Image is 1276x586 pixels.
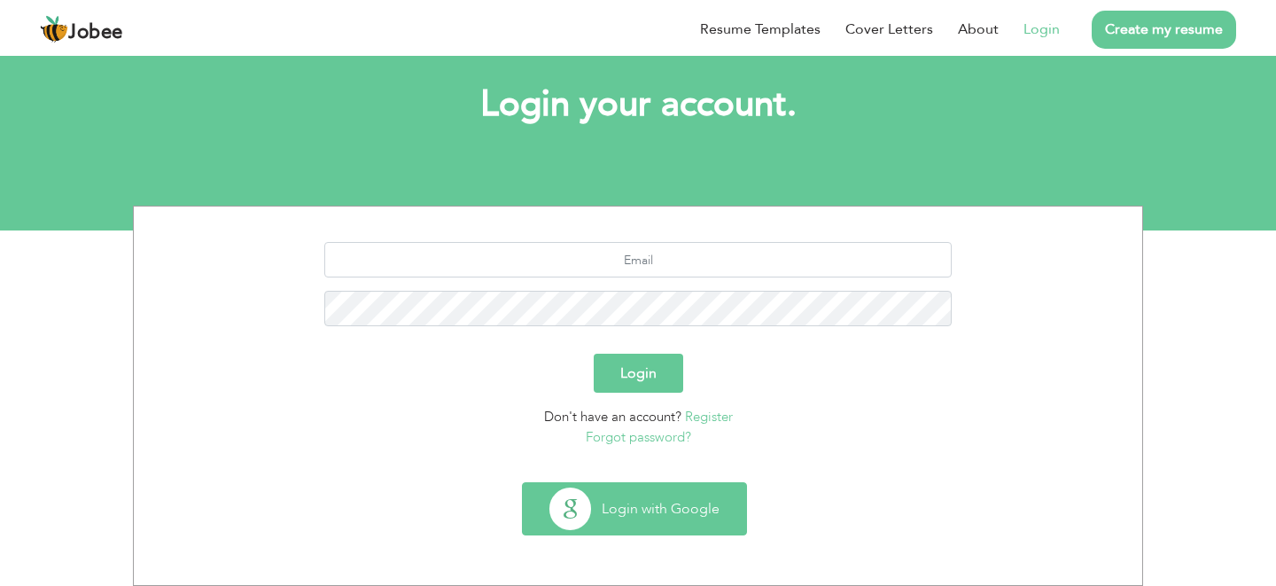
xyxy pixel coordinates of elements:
[544,408,681,426] span: Don't have an account?
[594,354,683,393] button: Login
[685,408,733,426] a: Register
[845,19,933,40] a: Cover Letters
[40,15,123,43] a: Jobee
[1023,19,1060,40] a: Login
[523,483,746,535] button: Login with Google
[586,428,691,446] a: Forgot password?
[1092,11,1236,49] a: Create my resume
[324,242,953,277] input: Email
[958,19,999,40] a: About
[700,19,821,40] a: Resume Templates
[68,23,123,43] span: Jobee
[40,15,68,43] img: jobee.io
[159,82,1116,128] h1: Login your account.
[159,18,1116,64] h2: Let's do this!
